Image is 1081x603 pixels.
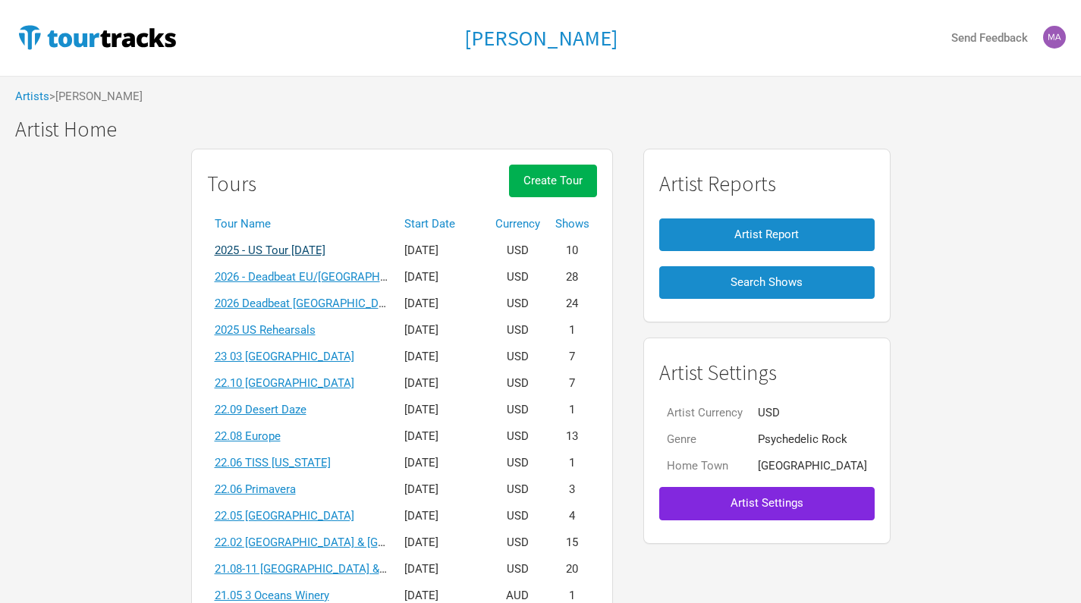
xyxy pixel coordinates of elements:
[397,529,488,556] td: [DATE]
[215,323,316,337] a: 2025 US Rehearsals
[215,429,281,443] a: 22.08 Europe
[659,400,750,426] td: Artist Currency
[548,556,597,583] td: 20
[731,496,803,510] span: Artist Settings
[397,423,488,450] td: [DATE]
[488,423,548,450] td: USD
[659,453,750,479] td: Home Town
[464,24,617,52] h1: [PERSON_NAME]
[548,503,597,529] td: 4
[750,426,875,453] td: Psychedelic Rock
[548,317,597,344] td: 1
[397,291,488,317] td: [DATE]
[548,529,597,556] td: 15
[215,456,331,470] a: 22.06 TISS [US_STATE]
[397,264,488,291] td: [DATE]
[731,275,803,289] span: Search Shows
[397,370,488,397] td: [DATE]
[548,397,597,423] td: 1
[734,228,799,241] span: Artist Report
[548,450,597,476] td: 1
[397,344,488,370] td: [DATE]
[659,218,875,251] button: Artist Report
[548,476,597,503] td: 3
[659,479,875,527] a: Artist Settings
[215,243,325,257] a: 2025 - US Tour [DATE]
[488,397,548,423] td: USD
[488,317,548,344] td: USD
[488,476,548,503] td: USD
[548,264,597,291] td: 28
[397,317,488,344] td: [DATE]
[215,535,476,549] a: 22.02 [GEOGRAPHIC_DATA] & [GEOGRAPHIC_DATA]
[548,237,597,264] td: 10
[548,344,597,370] td: 7
[659,211,875,259] a: Artist Report
[750,453,875,479] td: [GEOGRAPHIC_DATA]
[488,291,548,317] td: USD
[659,266,875,299] button: Search Shows
[397,211,488,237] th: Start Date
[548,423,597,450] td: 13
[15,90,49,103] a: Artists
[397,237,488,264] td: [DATE]
[548,291,597,317] td: 24
[509,165,597,211] a: Create Tour
[488,344,548,370] td: USD
[548,211,597,237] th: Shows
[951,31,1028,45] strong: Send Feedback
[215,403,306,416] a: 22.09 Desert Daze
[215,562,492,576] a: 21.08-11 [GEOGRAPHIC_DATA] & [GEOGRAPHIC_DATA]
[488,237,548,264] td: USD
[488,556,548,583] td: USD
[397,476,488,503] td: [DATE]
[509,165,597,197] button: Create Tour
[215,482,296,496] a: 22.06 Primavera
[49,91,143,102] span: > [PERSON_NAME]
[15,22,179,52] img: TourTracks
[659,259,875,306] a: Search Shows
[750,400,875,426] td: USD
[215,589,329,602] a: 21.05 3 Oceans Winery
[15,118,1081,141] h1: Artist Home
[207,172,256,196] h1: Tours
[215,297,570,310] a: 2026 Deadbeat [GEOGRAPHIC_DATA] & [GEOGRAPHIC_DATA] Summer
[397,397,488,423] td: [DATE]
[659,361,875,385] h1: Artist Settings
[488,264,548,291] td: USD
[488,450,548,476] td: USD
[523,174,583,187] span: Create Tour
[215,350,354,363] a: 23 03 [GEOGRAPHIC_DATA]
[659,426,750,453] td: Genre
[488,503,548,529] td: USD
[215,270,464,284] a: 2026 - Deadbeat EU/[GEOGRAPHIC_DATA] [DATE]
[488,529,548,556] td: USD
[464,27,617,50] a: [PERSON_NAME]
[488,370,548,397] td: USD
[207,211,397,237] th: Tour Name
[1043,26,1066,49] img: mattchequer
[397,556,488,583] td: [DATE]
[397,503,488,529] td: [DATE]
[397,450,488,476] td: [DATE]
[488,211,548,237] th: Currency
[659,172,875,196] h1: Artist Reports
[548,370,597,397] td: 7
[215,509,354,523] a: 22.05 [GEOGRAPHIC_DATA]
[215,376,354,390] a: 22.10 [GEOGRAPHIC_DATA]
[659,487,875,520] button: Artist Settings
